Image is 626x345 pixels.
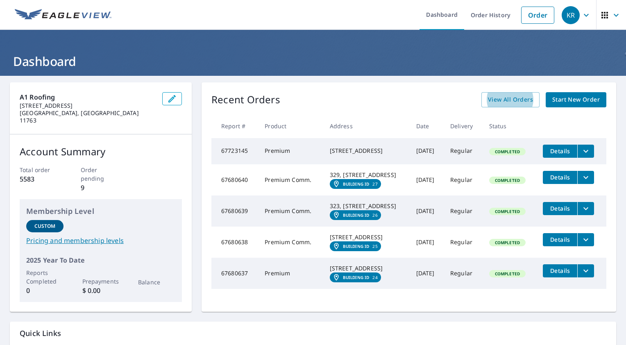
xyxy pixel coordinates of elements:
img: EV Logo [15,9,111,21]
em: Building ID [343,213,370,218]
div: [STREET_ADDRESS] [330,147,403,155]
span: Details [548,236,572,243]
span: Start New Order [552,95,600,105]
td: Premium [258,258,323,289]
td: [DATE] [410,164,444,195]
a: Pricing and membership levels [26,236,175,245]
div: KR [562,6,580,24]
span: Details [548,204,572,212]
p: A1 Roofing [20,92,156,102]
em: Building ID [343,182,370,186]
span: Completed [490,149,525,154]
p: 2025 Year To Date [26,255,175,265]
p: Recent Orders [211,92,280,107]
td: 67723145 [211,138,258,164]
p: 9 [81,183,121,193]
div: 323, [STREET_ADDRESS] [330,202,403,210]
button: detailsBtn-67680637 [543,264,577,277]
th: Delivery [444,114,483,138]
a: Building ID26 [330,210,381,220]
button: detailsBtn-67680639 [543,202,577,215]
span: Completed [490,177,525,183]
td: 67680638 [211,227,258,258]
button: detailsBtn-67680638 [543,233,577,246]
span: Completed [490,209,525,214]
button: filesDropdownBtn-67680638 [577,233,594,246]
p: Account Summary [20,144,182,159]
p: Balance [138,278,175,286]
span: View All Orders [488,95,533,105]
p: 0 [26,286,64,295]
p: [GEOGRAPHIC_DATA], [GEOGRAPHIC_DATA] 11763 [20,109,156,124]
div: 329, [STREET_ADDRESS] [330,171,403,179]
td: Regular [444,227,483,258]
span: Details [548,173,572,181]
p: Order pending [81,166,121,183]
td: [DATE] [410,258,444,289]
p: Prepayments [82,277,120,286]
p: Reports Completed [26,268,64,286]
div: [STREET_ADDRESS] [330,233,403,241]
th: Status [483,114,537,138]
td: Premium Comm. [258,164,323,195]
button: filesDropdownBtn-67680639 [577,202,594,215]
p: Custom [34,222,56,230]
td: 67680637 [211,258,258,289]
p: [STREET_ADDRESS] [20,102,156,109]
td: Regular [444,138,483,164]
td: 67680640 [211,164,258,195]
a: Building ID24 [330,272,381,282]
td: Regular [444,258,483,289]
th: Date [410,114,444,138]
p: $ 0.00 [82,286,120,295]
h1: Dashboard [10,53,616,70]
a: Building ID25 [330,241,381,251]
td: Premium [258,138,323,164]
button: filesDropdownBtn-67680637 [577,264,594,277]
th: Report # [211,114,258,138]
p: Total order [20,166,60,174]
p: Membership Level [26,206,175,217]
th: Address [323,114,410,138]
em: Building ID [343,275,370,280]
a: Building ID27 [330,179,381,189]
a: View All Orders [481,92,540,107]
div: [STREET_ADDRESS] [330,264,403,272]
span: Completed [490,240,525,245]
td: Premium Comm. [258,227,323,258]
td: [DATE] [410,138,444,164]
td: Regular [444,164,483,195]
th: Product [258,114,323,138]
td: 67680639 [211,195,258,227]
span: Details [548,147,572,155]
td: Premium Comm. [258,195,323,227]
button: filesDropdownBtn-67723145 [577,145,594,158]
p: 5583 [20,174,60,184]
a: Order [521,7,554,24]
span: Details [548,267,572,275]
button: detailsBtn-67723145 [543,145,577,158]
span: Completed [490,271,525,277]
button: detailsBtn-67680640 [543,171,577,184]
em: Building ID [343,244,370,249]
td: [DATE] [410,227,444,258]
p: Quick Links [20,328,606,338]
td: Regular [444,195,483,227]
td: [DATE] [410,195,444,227]
a: Start New Order [546,92,606,107]
button: filesDropdownBtn-67680640 [577,171,594,184]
